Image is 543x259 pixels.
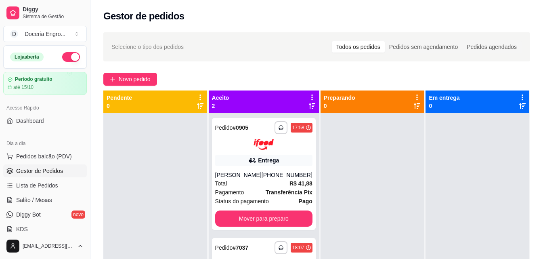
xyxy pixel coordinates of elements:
[107,94,132,102] p: Pendente
[16,152,72,160] span: Pedidos balcão (PDV)
[23,243,74,249] span: [EMAIL_ADDRESS][PERSON_NAME][DOMAIN_NAME]
[289,180,312,187] strong: R$ 41,88
[13,84,34,91] article: até 15/10
[3,208,87,221] a: Diggy Botnovo
[3,3,87,23] a: DiggySistema de Gestão
[254,139,274,150] img: ifood
[429,94,459,102] p: Em entrega
[258,156,279,164] div: Entrega
[292,244,304,251] div: 18:07
[16,211,41,219] span: Diggy Bot
[110,76,115,82] span: plus
[233,124,248,131] strong: # 0905
[462,41,521,53] div: Pedidos agendados
[16,225,28,233] span: KDS
[332,41,385,53] div: Todos os pedidos
[3,137,87,150] div: Dia a dia
[385,41,462,53] div: Pedidos sem agendamento
[215,124,233,131] span: Pedido
[233,244,248,251] strong: # 7037
[292,124,304,131] div: 17:58
[16,181,58,190] span: Lista de Pedidos
[212,94,229,102] p: Aceito
[3,164,87,177] a: Gestor de Pedidos
[103,10,184,23] h2: Gestor de pedidos
[3,150,87,163] button: Pedidos balcão (PDV)
[215,188,244,197] span: Pagamento
[111,42,184,51] span: Selecione o tipo dos pedidos
[215,244,233,251] span: Pedido
[3,114,87,127] a: Dashboard
[23,13,84,20] span: Sistema de Gestão
[62,52,80,62] button: Alterar Status
[3,72,87,95] a: Período gratuitoaté 15/10
[23,6,84,13] span: Diggy
[299,198,312,204] strong: Pago
[3,179,87,192] a: Lista de Pedidos
[262,171,312,179] div: [PHONE_NUMBER]
[429,102,459,110] p: 0
[119,75,151,84] span: Novo pedido
[266,189,312,196] strong: Transferência Pix
[103,73,157,86] button: Novo pedido
[3,194,87,206] a: Salão / Mesas
[215,211,312,227] button: Mover para preparo
[324,94,355,102] p: Preparando
[215,197,269,206] span: Status do pagamento
[3,236,87,256] button: [EMAIL_ADDRESS][PERSON_NAME][DOMAIN_NAME]
[215,179,227,188] span: Total
[212,102,229,110] p: 2
[107,102,132,110] p: 0
[16,167,63,175] span: Gestor de Pedidos
[25,30,65,38] div: Doceria Engro ...
[3,101,87,114] div: Acesso Rápido
[15,76,52,82] article: Período gratuito
[10,30,18,38] span: D
[3,26,87,42] button: Select a team
[16,117,44,125] span: Dashboard
[10,53,44,61] div: Loja aberta
[324,102,355,110] p: 0
[215,171,262,179] div: [PERSON_NAME]
[3,223,87,236] a: KDS
[16,196,52,204] span: Salão / Mesas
